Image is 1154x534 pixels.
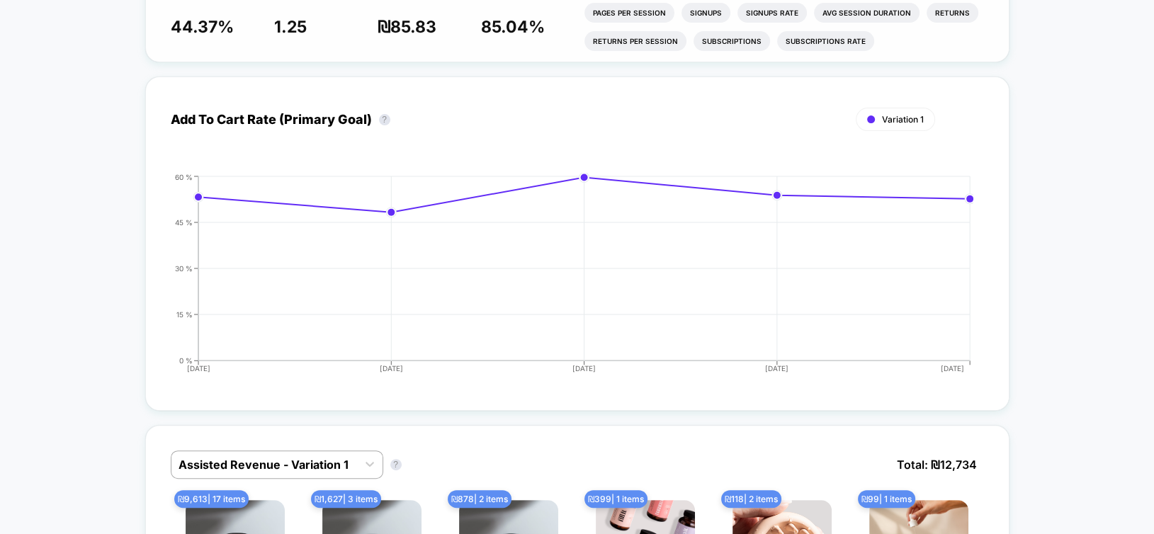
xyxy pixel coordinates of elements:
tspan: 30 % [175,263,193,272]
span: 85.83 [390,17,436,37]
li: Returns Per Session [584,31,686,51]
li: Signups [681,3,730,23]
tspan: 45 % [175,217,193,226]
tspan: 15 % [176,309,193,318]
li: Pages Per Session [584,3,674,23]
span: Variation 1 [882,114,924,125]
div: ADD_TO_CART_RATE [157,173,970,385]
tspan: [DATE] [380,364,403,373]
li: Avg Session Duration [814,3,920,23]
tspan: [DATE] [572,364,596,373]
button: ? [390,459,402,470]
tspan: [DATE] [941,364,964,373]
li: Subscriptions [694,31,770,51]
span: ₪ 99 | 1 items [858,490,915,508]
span: ₪ 1,627 | 3 items [311,490,381,508]
span: 44.37 % [171,17,234,37]
span: ₪ 399 | 1 items [584,490,647,508]
tspan: [DATE] [765,364,788,373]
tspan: 0 % [179,356,193,364]
span: ₪ 9,613 | 17 items [174,490,249,508]
button: ? [379,114,390,125]
span: ₪ 118 | 2 items [721,490,781,508]
li: Signups Rate [737,3,807,23]
span: ₪ 878 | 2 items [448,490,511,508]
span: Total: ₪ 12,734 [890,450,984,479]
li: Returns [927,3,978,23]
tspan: [DATE] [187,364,210,373]
span: 1.25 [274,17,307,37]
span: 85.04 % [481,17,545,37]
li: Subscriptions Rate [777,31,874,51]
tspan: 60 % [175,172,193,181]
span: ₪ [378,17,436,37]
